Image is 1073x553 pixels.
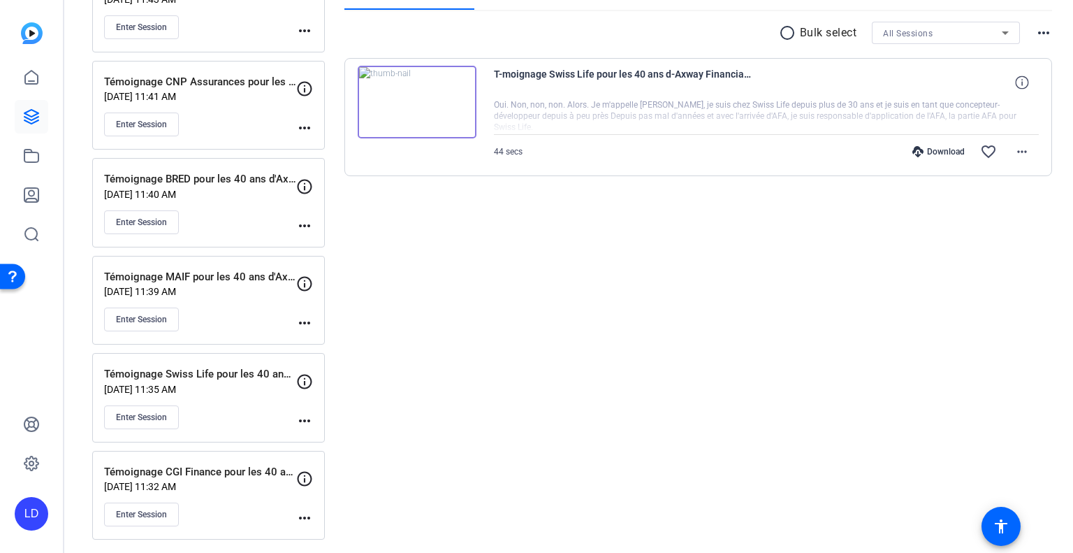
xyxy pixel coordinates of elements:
img: blue-gradient.svg [21,22,43,44]
p: [DATE] 11:41 AM [104,91,296,102]
mat-icon: accessibility [993,518,1009,535]
img: thumb-nail [358,66,476,138]
p: [DATE] 11:32 AM [104,481,296,492]
mat-icon: favorite_border [980,143,997,160]
button: Enter Session [104,405,179,429]
p: [DATE] 11:35 AM [104,384,296,395]
mat-icon: more_horiz [296,315,313,331]
p: [DATE] 11:40 AM [104,189,296,200]
mat-icon: more_horiz [296,217,313,234]
span: Enter Session [116,314,167,325]
p: Témoignage CNP Assurances pour les 40 ans d'Axway Financial Accounting Hub [104,74,296,90]
p: Témoignage Swiss Life pour les 40 ans d'Axway Financial Accounting Hub [104,366,296,382]
p: Témoignage MAIF pour les 40 ans d'Axway Financial Accounting Hub [104,269,296,285]
button: Enter Session [104,113,179,136]
div: Download [905,146,972,157]
span: All Sessions [883,29,933,38]
mat-icon: more_horiz [296,412,313,429]
span: T-moignage Swiss Life pour les 40 ans d-Axway Financial Accounting Hub-test1-2025-09-29-11-18-03-... [494,66,752,99]
mat-icon: more_horiz [296,120,313,136]
mat-icon: more_horiz [296,22,313,39]
mat-icon: more_horiz [1014,143,1030,160]
button: Enter Session [104,308,179,331]
mat-icon: more_horiz [296,510,313,526]
button: Enter Session [104,15,179,39]
span: Enter Session [116,217,167,228]
span: Enter Session [116,412,167,423]
span: Enter Session [116,509,167,520]
span: Enter Session [116,119,167,130]
mat-icon: more_horiz [1035,24,1052,41]
div: LD [15,497,48,531]
p: Témoignage CGI Finance pour les 40 ans d'Axway Financial Accounting Hub [104,464,296,480]
button: Enter Session [104,210,179,234]
button: Enter Session [104,503,179,526]
p: [DATE] 11:39 AM [104,286,296,297]
p: Bulk select [800,24,857,41]
p: Témoignage BRED pour les 40 ans d'Axway Financial Accounting Hub [104,171,296,187]
mat-icon: radio_button_unchecked [779,24,800,41]
span: 44 secs [494,147,523,157]
span: Enter Session [116,22,167,33]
